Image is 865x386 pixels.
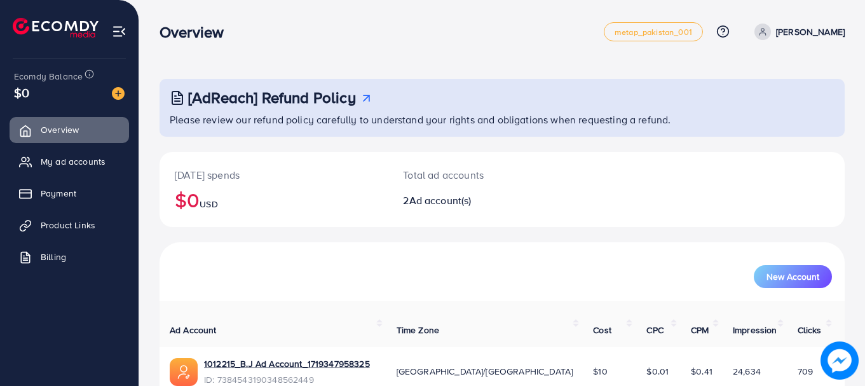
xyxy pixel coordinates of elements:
[170,112,837,127] p: Please review our refund policy carefully to understand your rights and obligations when requesti...
[41,155,106,168] span: My ad accounts
[776,24,845,39] p: [PERSON_NAME]
[798,365,813,378] span: 709
[733,365,761,378] span: 24,634
[10,117,129,142] a: Overview
[733,324,777,336] span: Impression
[10,181,129,206] a: Payment
[112,24,126,39] img: menu
[646,324,663,336] span: CPC
[14,70,83,83] span: Ecomdy Balance
[14,83,29,102] span: $0
[204,357,370,370] a: 1012215_B.J Ad Account_1719347958325
[41,123,79,136] span: Overview
[593,365,607,378] span: $10
[160,23,234,41] h3: Overview
[175,167,372,183] p: [DATE] spends
[13,18,99,38] img: logo
[749,24,845,40] a: [PERSON_NAME]
[41,219,95,231] span: Product Links
[691,365,712,378] span: $0.41
[175,188,372,212] h2: $0
[798,324,822,336] span: Clicks
[41,251,66,263] span: Billing
[170,324,217,336] span: Ad Account
[754,265,832,288] button: New Account
[10,212,129,238] a: Product Links
[10,244,129,270] a: Billing
[188,88,356,107] h3: [AdReach] Refund Policy
[403,167,544,183] p: Total ad accounts
[604,22,703,41] a: metap_pakistan_001
[821,341,859,380] img: image
[615,28,692,36] span: metap_pakistan_001
[766,272,819,281] span: New Account
[409,193,472,207] span: Ad account(s)
[397,365,573,378] span: [GEOGRAPHIC_DATA]/[GEOGRAPHIC_DATA]
[403,195,544,207] h2: 2
[200,198,217,210] span: USD
[204,373,370,386] span: ID: 7384543190348562449
[397,324,439,336] span: Time Zone
[170,358,198,386] img: ic-ads-acc.e4c84228.svg
[691,324,709,336] span: CPM
[41,187,76,200] span: Payment
[112,87,125,100] img: image
[593,324,611,336] span: Cost
[10,149,129,174] a: My ad accounts
[646,365,669,378] span: $0.01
